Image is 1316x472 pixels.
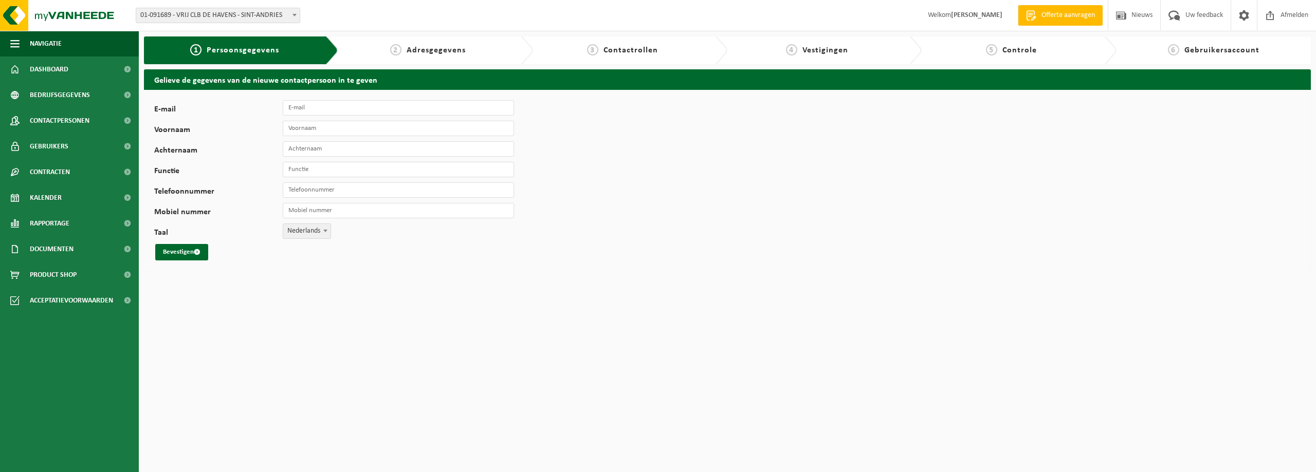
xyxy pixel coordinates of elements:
[283,162,514,177] input: Functie
[802,46,848,54] span: Vestigingen
[30,159,70,185] span: Contracten
[1168,44,1179,55] span: 6
[30,236,74,262] span: Documenten
[283,141,514,157] input: Achternaam
[951,11,1002,19] strong: [PERSON_NAME]
[136,8,300,23] span: 01-091689 - VRIJ CLB DE HAVENS - SINT-ANDRIES
[283,100,514,116] input: E-mail
[155,244,208,260] button: Bevestigen
[154,146,283,157] label: Achternaam
[190,44,202,55] span: 1
[30,185,62,211] span: Kalender
[144,69,1311,89] h2: Gelieve de gegevens van de nieuwe contactpersoon in te geven
[207,46,279,54] span: Persoonsgegevens
[1184,46,1259,54] span: Gebruikersaccount
[30,262,77,288] span: Product Shop
[30,56,68,82] span: Dashboard
[30,108,89,134] span: Contactpersonen
[283,223,331,239] span: Nederlands
[390,44,401,55] span: 2
[1039,10,1098,21] span: Offerte aanvragen
[407,46,466,54] span: Adresgegevens
[154,229,283,239] label: Taal
[30,211,69,236] span: Rapportage
[154,126,283,136] label: Voornaam
[154,187,283,198] label: Telefoonnummer
[30,82,90,108] span: Bedrijfsgegevens
[30,288,113,313] span: Acceptatievoorwaarden
[154,208,283,218] label: Mobiel nummer
[1002,46,1037,54] span: Controle
[154,167,283,177] label: Functie
[986,44,997,55] span: 5
[1018,5,1103,26] a: Offerte aanvragen
[786,44,797,55] span: 4
[30,31,62,56] span: Navigatie
[283,182,514,198] input: Telefoonnummer
[283,121,514,136] input: Voornaam
[587,44,598,55] span: 3
[30,134,68,159] span: Gebruikers
[283,203,514,218] input: Mobiel nummer
[604,46,658,54] span: Contactrollen
[283,224,331,238] span: Nederlands
[154,105,283,116] label: E-mail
